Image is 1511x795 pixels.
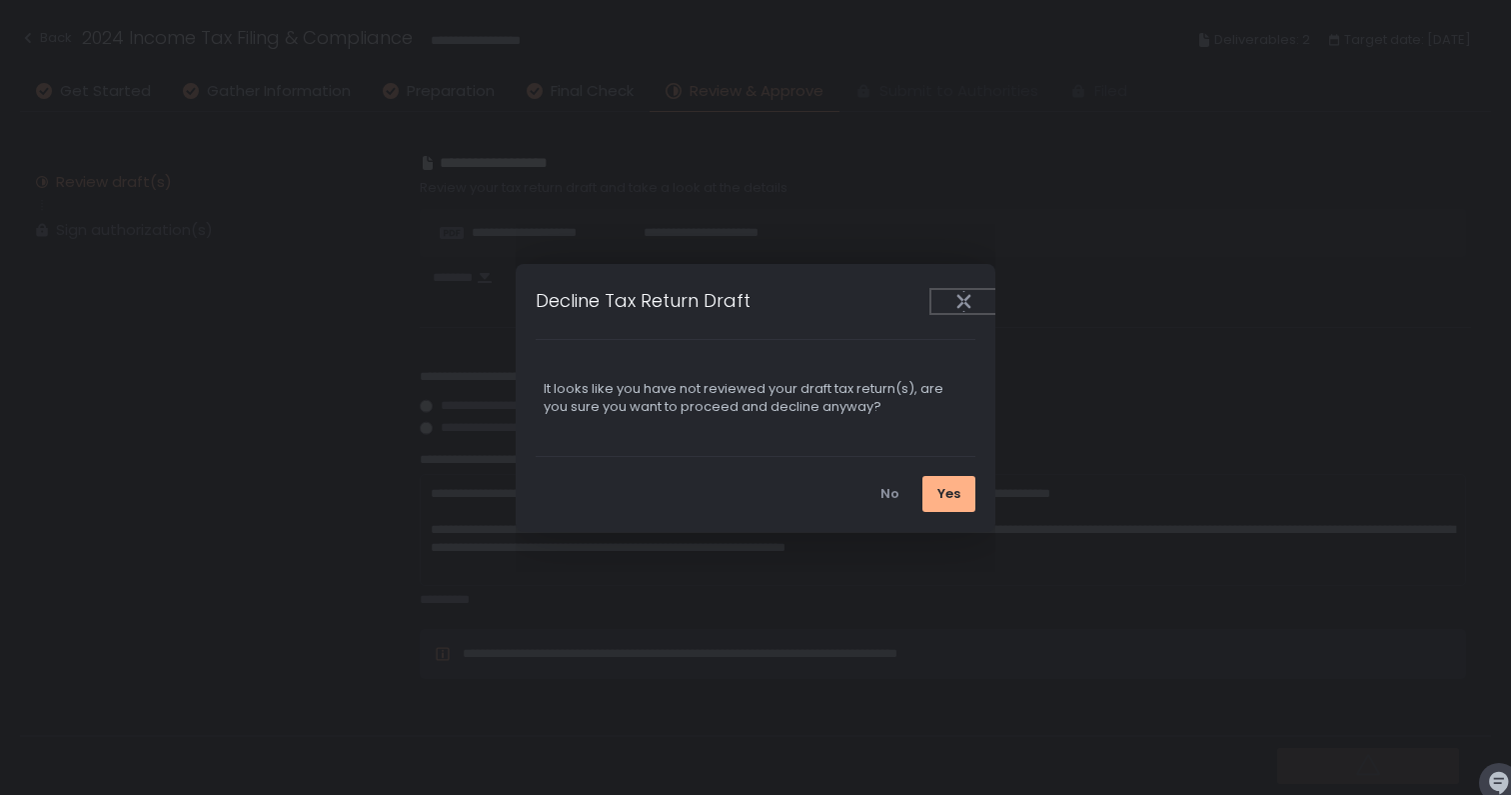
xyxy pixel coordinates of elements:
div: Close [931,290,995,313]
div: It looks like you have not reviewed your draft tax return(s), are you sure you want to proceed an... [544,380,967,416]
h1: Decline Tax Return Draft [536,287,751,314]
div: Yes [937,485,960,503]
button: No [865,476,914,512]
button: Yes [922,476,975,512]
div: No [880,485,899,503]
